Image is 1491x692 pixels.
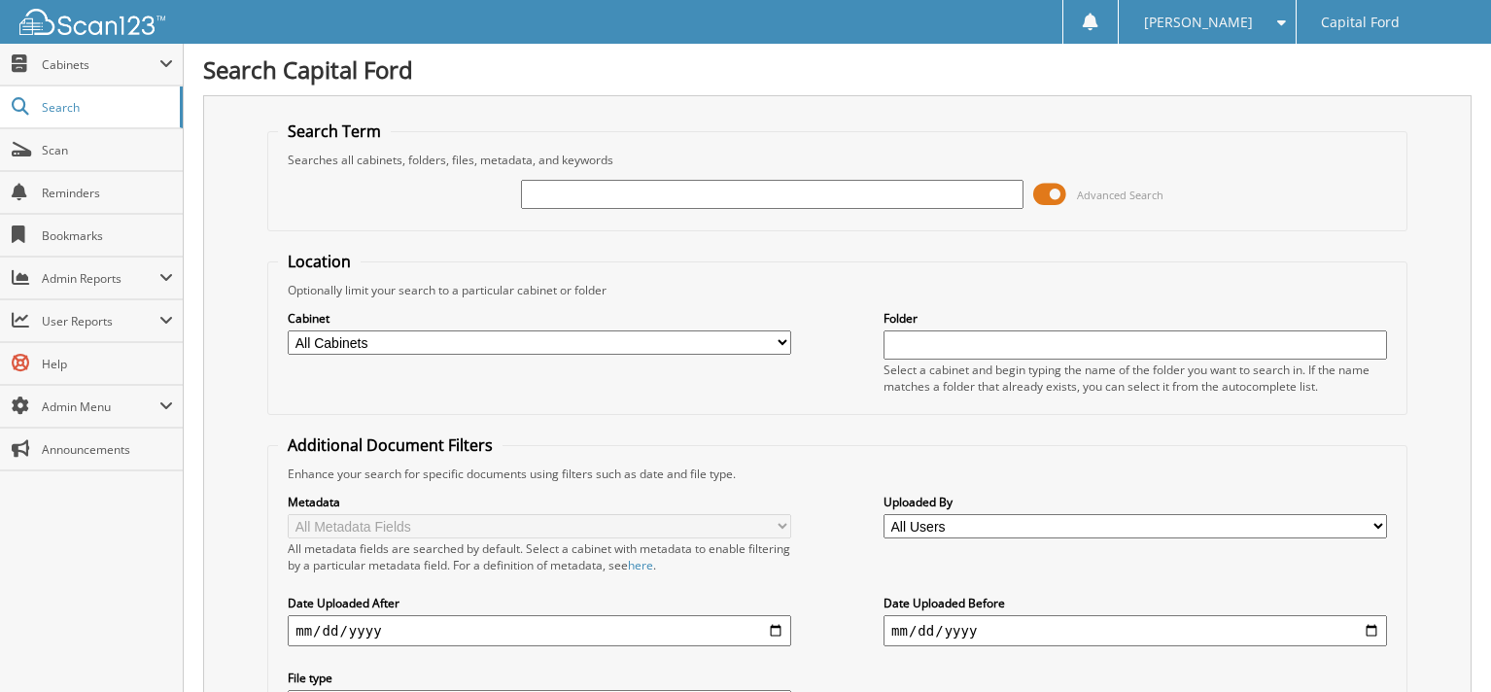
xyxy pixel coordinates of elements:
span: Reminders [42,185,173,201]
span: User Reports [42,313,159,329]
span: Admin Reports [42,270,159,287]
span: [PERSON_NAME] [1144,17,1253,28]
div: Select a cabinet and begin typing the name of the folder you want to search in. If the name match... [884,362,1387,395]
span: Admin Menu [42,398,159,415]
legend: Location [278,251,361,272]
label: File type [288,670,791,686]
a: here [628,557,653,573]
div: Enhance your search for specific documents using filters such as date and file type. [278,466,1397,482]
input: end [884,615,1387,646]
span: Capital Ford [1321,17,1400,28]
span: Advanced Search [1077,188,1163,202]
label: Date Uploaded Before [884,595,1387,611]
span: Cabinets [42,56,159,73]
h1: Search Capital Ford [203,53,1472,86]
label: Metadata [288,494,791,510]
input: start [288,615,791,646]
span: Announcements [42,441,173,458]
span: Scan [42,142,173,158]
label: Folder [884,310,1387,327]
div: Searches all cabinets, folders, files, metadata, and keywords [278,152,1397,168]
div: All metadata fields are searched by default. Select a cabinet with metadata to enable filtering b... [288,540,791,573]
span: Help [42,356,173,372]
label: Cabinet [288,310,791,327]
legend: Additional Document Filters [278,434,503,456]
span: Search [42,99,170,116]
label: Uploaded By [884,494,1387,510]
legend: Search Term [278,121,391,142]
span: Bookmarks [42,227,173,244]
img: scan123-logo-white.svg [19,9,165,35]
label: Date Uploaded After [288,595,791,611]
div: Optionally limit your search to a particular cabinet or folder [278,282,1397,298]
iframe: Chat Widget [1394,599,1491,692]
